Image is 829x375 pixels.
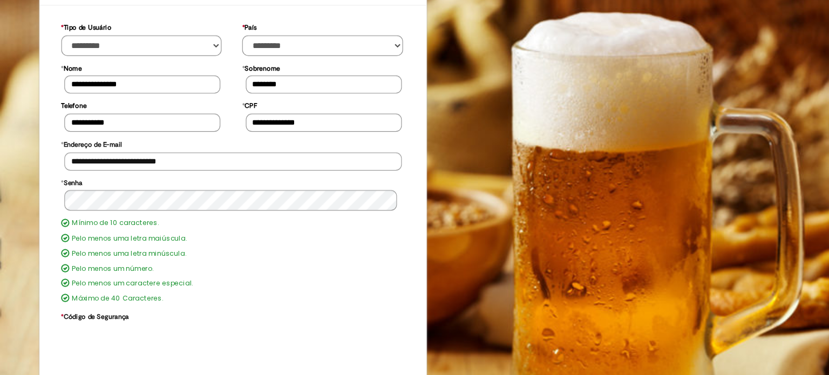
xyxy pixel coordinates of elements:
[64,260,172,269] label: Pelo menos um caractere especial.
[215,28,228,44] label: País
[64,207,141,215] label: Mínimo de 10 caracteres.
[215,64,249,80] label: Sobrenome
[57,300,221,342] iframe: reCAPTCHA
[55,28,99,44] label: Tipo de Usuário
[64,220,166,229] label: Pelo menos uma letra maiúscula.
[64,247,137,256] label: Pelo menos um número.
[55,132,108,148] label: Endereço de E-mail
[55,64,73,80] label: Nome
[64,234,166,242] label: Pelo menos uma letra minúscula.
[55,166,73,182] label: Senha
[55,285,115,301] label: Código de Segurança
[215,98,229,113] label: CPF
[64,274,145,282] label: Máximo de 40 Caracteres.
[55,98,77,113] label: Telefone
